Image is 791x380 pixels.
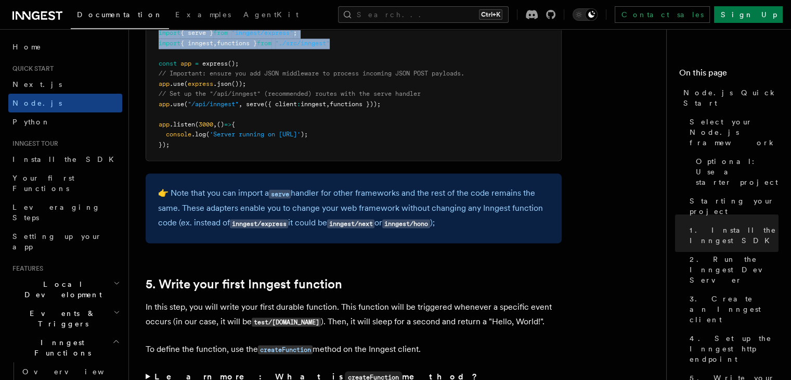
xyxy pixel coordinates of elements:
span: ( [184,100,188,108]
span: "/api/inngest" [188,100,239,108]
a: createFunction [258,344,313,353]
a: serve [269,188,291,198]
span: => [224,121,231,128]
a: Node.js [8,94,122,112]
a: Contact sales [615,6,710,23]
span: 1. Install the Inngest SDK [690,225,779,246]
p: 👉 Note that you can import a handler for other frameworks and the rest of the code remains the sa... [158,186,549,231]
span: Home [12,42,42,52]
span: functions } [217,40,257,47]
span: = [195,60,199,67]
span: 4. Set up the Inngest http endpoint [690,333,779,364]
span: { inngest [180,40,213,47]
span: : [297,100,301,108]
button: Local Development [8,275,122,304]
span: express [188,80,213,87]
span: Local Development [8,279,113,300]
code: inngest/express [230,219,288,228]
span: , [213,40,217,47]
a: AgentKit [237,3,305,28]
span: ); [301,131,308,138]
span: app [159,100,170,108]
span: AgentKit [243,10,299,19]
a: 4. Set up the Inngest http endpoint [685,329,779,369]
span: import [159,40,180,47]
p: In this step, you will write your first durable function. This function will be triggered wheneve... [146,299,562,329]
span: const [159,60,177,67]
span: Python [12,118,50,126]
a: 2. Run the Inngest Dev Server [685,250,779,289]
span: Quick start [8,65,54,73]
span: ()); [231,80,246,87]
a: 3. Create an Inngest client [685,289,779,329]
span: from [257,40,271,47]
span: .use [170,80,184,87]
span: 3000 [199,121,213,128]
span: 3. Create an Inngest client [690,294,779,325]
span: .log [191,131,206,138]
span: from [213,29,228,36]
button: Toggle dark mode [573,8,598,21]
span: Node.js Quick Start [683,87,779,108]
a: Starting your project [685,192,779,221]
button: Events & Triggers [8,304,122,333]
span: ( [206,131,210,138]
a: Your first Functions [8,169,122,198]
span: (); [228,60,239,67]
h4: On this page [679,67,779,83]
span: app [159,80,170,87]
span: Documentation [77,10,163,19]
span: Leveraging Steps [12,203,100,222]
span: 2. Run the Inngest Dev Server [690,254,779,285]
span: , [239,100,242,108]
span: app [159,121,170,128]
span: Inngest tour [8,140,58,148]
a: Leveraging Steps [8,198,122,227]
span: Overview [22,368,129,376]
span: console [166,131,191,138]
a: Optional: Use a starter project [692,152,779,192]
button: Inngest Functions [8,333,122,362]
span: Features [8,264,43,273]
a: Node.js Quick Start [679,83,779,112]
span: Events & Triggers [8,308,113,329]
a: Install the SDK [8,150,122,169]
span: { serve } [180,29,213,36]
a: 1. Install the Inngest SDK [685,221,779,250]
span: }); [159,141,170,148]
span: ( [195,121,199,128]
span: "inngest/express" [231,29,293,36]
span: .use [170,100,184,108]
span: Setting up your app [12,232,102,251]
code: createFunction [258,345,313,354]
span: () [217,121,224,128]
span: inngest [301,100,326,108]
a: Home [8,37,122,56]
span: Select your Node.js framework [690,117,779,148]
a: Examples [169,3,237,28]
span: // Set up the "/api/inngest" (recommended) routes with the serve handler [159,90,421,97]
span: import [159,29,180,36]
code: inngest/next [327,219,374,228]
span: // Important: ensure you add JSON middleware to process incoming JSON POST payloads. [159,70,464,77]
span: 'Server running on [URL]' [210,131,301,138]
span: Examples [175,10,231,19]
span: app [180,60,191,67]
span: , [213,121,217,128]
button: Search...Ctrl+K [338,6,509,23]
span: ; [293,29,297,36]
code: test/[DOMAIN_NAME] [252,318,321,326]
span: "./src/inngest" [275,40,330,47]
span: express [202,60,228,67]
a: Sign Up [714,6,783,23]
span: { [231,121,235,128]
span: ( [184,80,188,87]
span: Your first Functions [12,174,74,193]
a: Select your Node.js framework [685,112,779,152]
code: serve [269,189,291,198]
a: Setting up your app [8,227,122,256]
span: serve [246,100,264,108]
span: Node.js [12,99,62,107]
kbd: Ctrl+K [479,9,502,20]
a: Next.js [8,75,122,94]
